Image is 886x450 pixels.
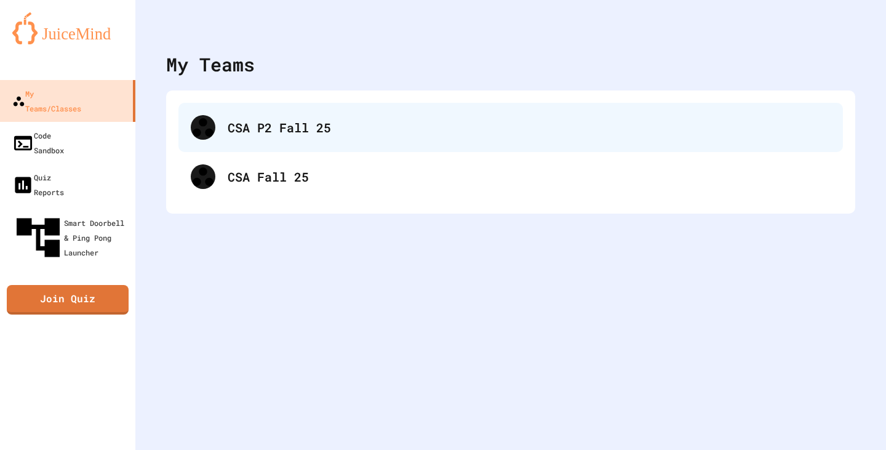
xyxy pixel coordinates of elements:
div: CSA Fall 25 [228,167,831,186]
div: CSA P2 Fall 25 [178,103,843,152]
div: My Teams [166,50,255,78]
div: CSA Fall 25 [178,152,843,201]
div: Code Sandbox [12,128,64,158]
a: Join Quiz [7,285,129,315]
div: Smart Doorbell & Ping Pong Launcher [12,212,130,263]
div: My Teams/Classes [12,86,81,116]
div: CSA P2 Fall 25 [228,118,831,137]
div: Quiz Reports [12,170,64,199]
img: logo-orange.svg [12,12,123,44]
